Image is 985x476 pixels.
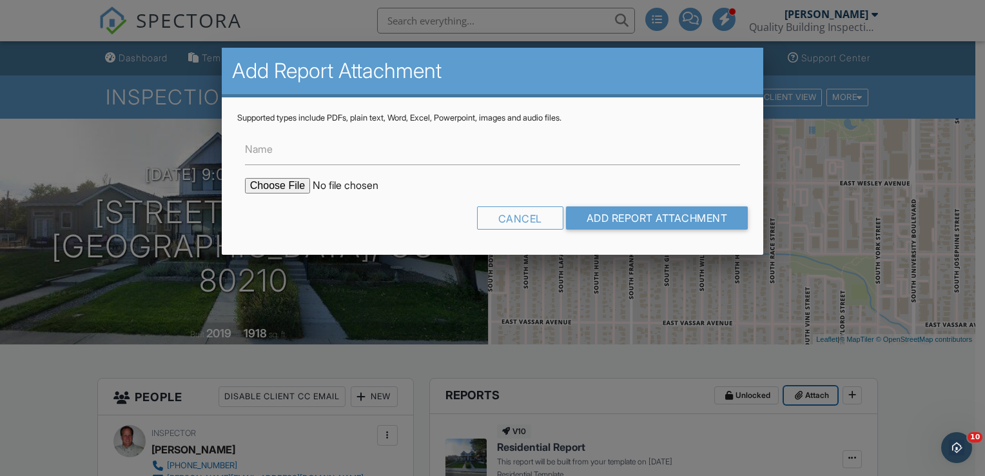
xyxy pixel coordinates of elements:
[232,58,753,84] h2: Add Report Attachment
[968,432,982,442] span: 10
[941,432,972,463] iframe: Intercom live chat
[477,206,563,230] div: Cancel
[245,142,273,156] label: Name
[566,206,748,230] input: Add Report Attachment
[237,113,748,123] div: Supported types include PDFs, plain text, Word, Excel, Powerpoint, images and audio files.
